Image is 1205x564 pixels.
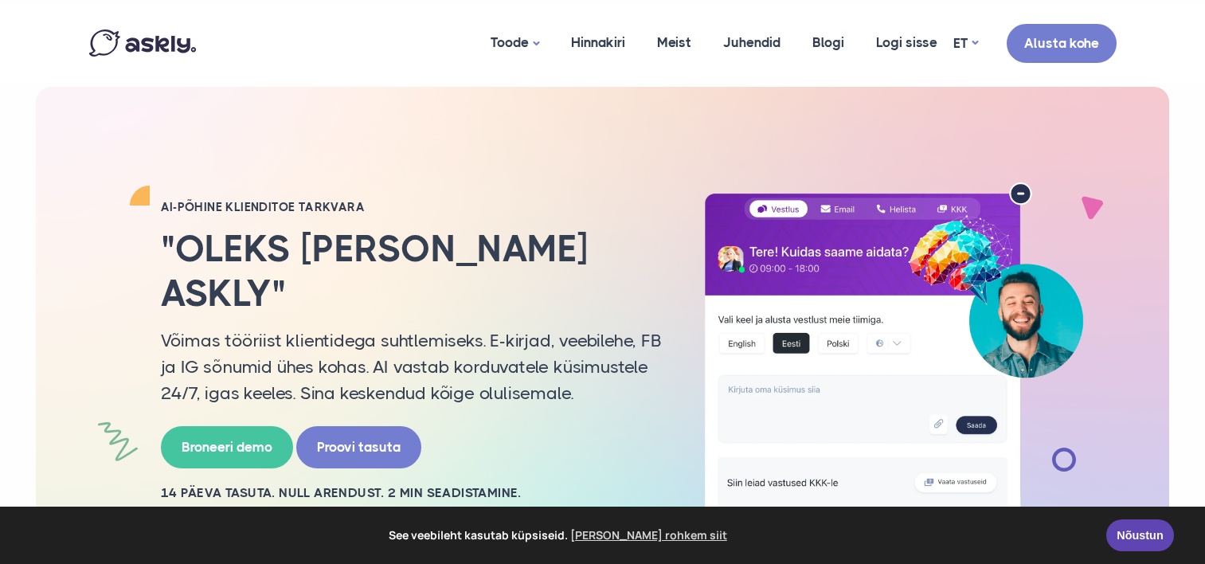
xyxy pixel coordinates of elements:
a: Alusta kohe [1007,24,1117,63]
a: Logi sisse [860,4,953,81]
a: Blogi [796,4,860,81]
a: ET [953,32,978,55]
a: Hinnakiri [555,4,641,81]
a: Proovi tasuta [296,426,421,468]
h2: 14 PÄEVA TASUTA. NULL ARENDUST. 2 MIN SEADISTAMINE. [161,484,663,502]
a: Juhendid [707,4,796,81]
a: Meist [641,4,707,81]
span: See veebileht kasutab küpsiseid. [23,523,1095,547]
a: Nõustun [1106,519,1174,551]
a: Broneeri demo [161,426,293,468]
img: AI multilingual chat [687,182,1101,527]
a: Toode [475,4,555,83]
a: learn more about cookies [568,523,730,547]
p: Võimas tööriist klientidega suhtlemiseks. E-kirjad, veebilehe, FB ja IG sõnumid ühes kohas. AI va... [161,327,663,406]
img: Askly [89,29,196,57]
h2: "Oleks [PERSON_NAME] Askly" [161,227,663,315]
h2: AI-PÕHINE KLIENDITOE TARKVARA [161,199,663,215]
